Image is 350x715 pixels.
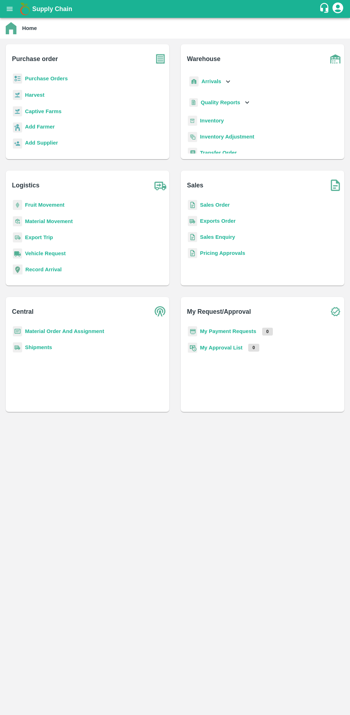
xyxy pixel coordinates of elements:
div: customer-support [319,2,331,15]
img: inventory [188,132,197,142]
img: check [326,303,344,321]
a: Add Supplier [25,139,58,148]
a: Material Movement [25,218,73,224]
a: Sales Enquiry [200,234,235,240]
div: Quality Reports [188,95,251,110]
img: logo [18,2,32,16]
a: Harvest [25,92,44,98]
img: sales [188,200,197,210]
img: sales [188,232,197,242]
img: material [13,216,22,227]
a: Sales Order [200,202,230,208]
img: central [151,303,169,321]
a: My Payment Requests [200,328,256,334]
b: Add Supplier [25,140,58,146]
img: vehicle [13,248,22,259]
a: Material Order And Assignment [25,328,104,334]
b: Purchase order [12,54,58,64]
img: warehouse [326,50,344,68]
b: Logistics [12,180,40,190]
a: My Approval List [200,345,242,351]
b: Sales [187,180,204,190]
a: Export Trip [25,235,53,240]
img: fruit [13,200,22,210]
img: sales [188,248,197,258]
img: purchase [151,50,169,68]
b: Quality Reports [201,100,240,105]
img: recordArrival [13,265,22,275]
b: Home [22,25,37,31]
a: Shipments [25,344,52,350]
img: qualityReport [189,98,198,107]
a: Transfer Order [200,150,237,156]
b: Supply Chain [32,5,72,12]
a: Record Arrival [25,267,62,272]
img: harvest [13,90,22,100]
a: Exports Order [200,218,236,224]
img: whArrival [189,76,199,87]
img: soSales [326,176,344,194]
img: whTransfer [188,148,197,158]
a: Vehicle Request [25,251,66,256]
b: My Request/Approval [187,307,251,317]
div: account of current user [331,1,344,16]
img: harvest [13,106,22,117]
img: farmer [13,122,22,133]
img: supplier [13,139,22,149]
b: Arrivals [201,79,221,84]
a: Inventory [200,118,224,124]
img: truck [151,176,169,194]
img: approval [188,342,197,353]
img: reciept [13,74,22,84]
a: Supply Chain [32,4,319,14]
b: Central [12,307,34,317]
a: Fruit Movement [25,202,65,208]
div: Arrivals [188,74,232,90]
p: 0 [262,328,273,336]
img: delivery [13,232,22,243]
a: Pricing Approvals [200,250,245,256]
img: whInventory [188,116,197,126]
button: open drawer [1,1,18,17]
b: Add Farmer [25,124,55,130]
a: Captive Farms [25,109,61,114]
a: Purchase Orders [25,76,68,81]
a: Add Farmer [25,123,55,132]
img: shipments [188,216,197,226]
a: Inventory Adjustment [200,134,254,140]
img: home [6,22,16,34]
p: 0 [248,344,259,352]
img: payment [188,326,197,337]
b: Warehouse [187,54,221,64]
img: shipments [13,342,22,353]
img: centralMaterial [13,326,22,337]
